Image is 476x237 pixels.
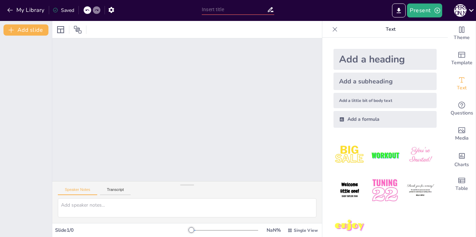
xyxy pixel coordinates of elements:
div: Б [PERSON_NAME] [454,4,467,17]
span: Table [455,185,468,192]
div: Add charts and graphs [448,147,476,172]
div: Get real-time input from your audience [448,96,476,121]
img: 4.jpeg [333,174,366,207]
div: Add a subheading [333,73,437,90]
span: Theme [454,34,470,42]
button: My Library [5,5,47,16]
img: 5.jpeg [369,174,401,207]
div: Add a formula [333,111,437,128]
span: Questions [451,109,473,117]
div: Add text boxes [448,71,476,96]
button: Speaker Notes [58,187,97,195]
div: Saved [53,7,74,14]
span: Template [451,59,473,67]
span: Single View [294,228,318,233]
div: Add a table [448,172,476,197]
img: 2.jpeg [369,139,401,171]
div: Add a heading [333,49,437,70]
span: Charts [454,161,469,169]
button: Export to PowerPoint [392,3,406,17]
span: Text [457,84,467,92]
img: 3.jpeg [404,139,437,171]
div: Add images, graphics, shapes or video [448,121,476,147]
div: Layout [55,24,66,35]
span: Media [455,134,469,142]
img: 6.jpeg [404,174,437,207]
img: 1.jpeg [333,139,366,171]
div: Slide 1 / 0 [55,227,191,234]
div: Add a little bit of body text [333,93,437,108]
div: NaN % [265,227,282,234]
span: Position [74,25,82,34]
button: Б [PERSON_NAME] [454,3,467,17]
button: Add slide [3,24,48,36]
div: Change the overall theme [448,21,476,46]
input: Insert title [202,5,267,15]
button: Present [407,3,442,17]
button: Transcript [100,187,131,195]
p: Text [340,21,441,38]
div: Add ready made slides [448,46,476,71]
